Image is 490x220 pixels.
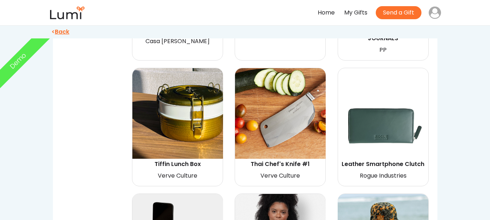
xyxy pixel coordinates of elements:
[55,28,69,36] u: Back
[236,171,325,181] div: Verve Culture
[339,171,427,181] div: Rogue Industries
[376,6,421,19] button: Send a Gift
[339,45,427,55] div: PP
[133,171,222,181] div: Verve Culture
[235,68,326,159] img: VCCK1_web_6.jpg
[133,160,222,169] div: Tiffin Lunch Box
[132,68,223,159] img: VCINTL2_6.jpg
[49,7,85,19] img: lumi-small.png
[318,8,335,18] div: Home
[339,160,427,169] div: Leather Smartphone Clutch
[133,36,222,47] div: Casa [PERSON_NAME]
[338,68,428,159] img: RogueIndustriesLeatherSmartphoneClutchGreen-whitebg.png
[50,29,248,37] div: <
[344,8,367,18] div: My Gifts
[236,160,325,169] div: Thai Chef's Knife #1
